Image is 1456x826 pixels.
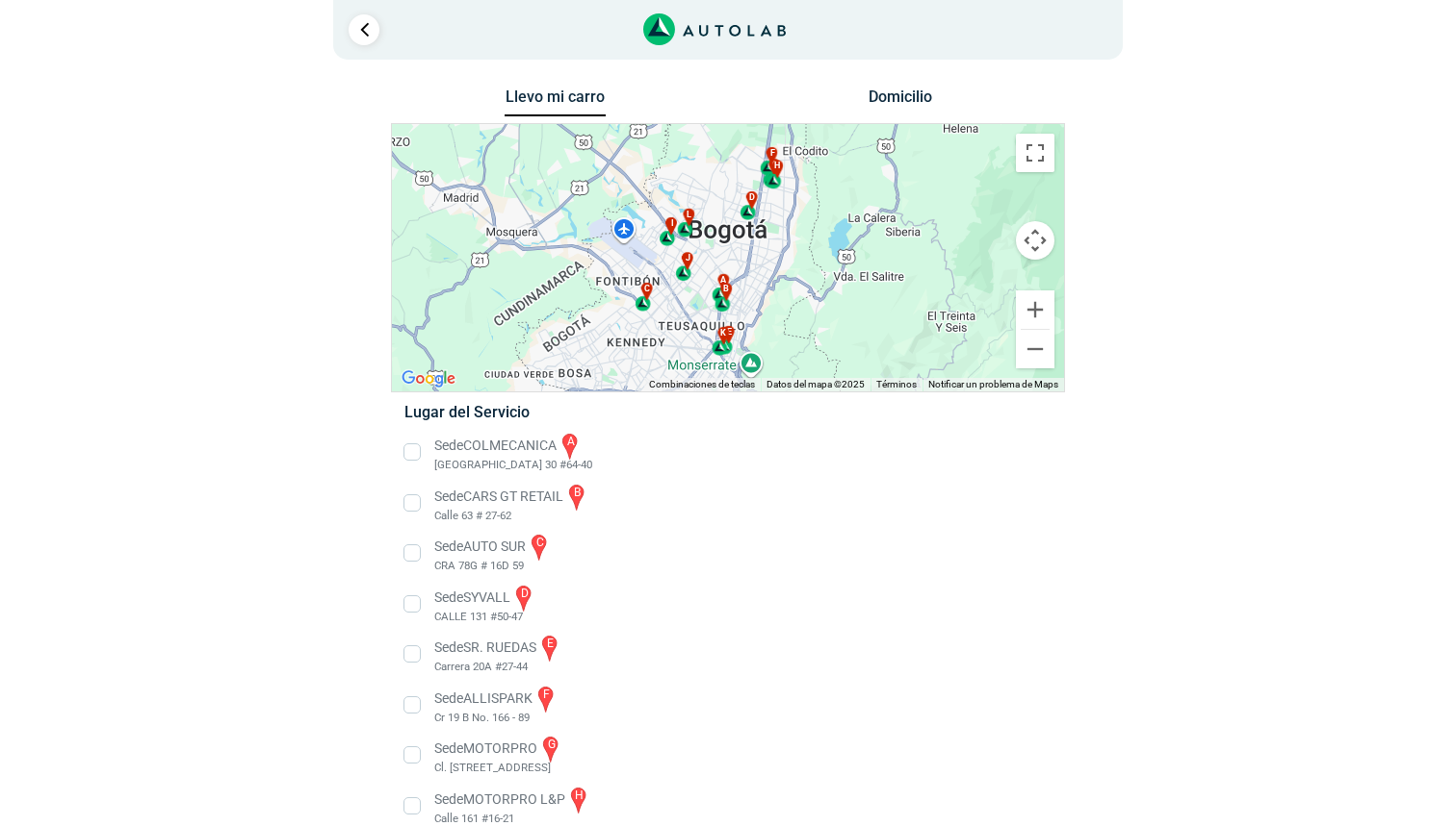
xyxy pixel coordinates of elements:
[397,366,460,391] a: Abre esta zona en Google Maps (se abre en una nueva ventana)
[770,147,775,161] span: f
[772,159,778,172] span: g
[774,160,780,173] span: h
[928,379,1058,389] a: Notificar un problema de Maps
[720,274,726,288] span: a
[1016,290,1054,329] button: Ampliar
[1016,221,1054,260] button: Controles de visualización del mapa
[397,366,460,391] img: Google
[876,379,917,389] a: Términos (se abre en una nueva pestaña)
[749,191,755,205] span: d
[850,88,951,115] button: Domicilio
[720,327,726,340] span: k
[767,379,865,389] span: Datos del mapa ©2025
[404,403,1051,421] h5: Lugar del Servicio
[1016,134,1054,172] button: Cambiar a la vista en pantalla completa
[723,283,729,296] span: b
[649,378,755,391] button: Combinaciones de teclas
[687,209,691,222] span: l
[505,88,606,117] button: Llevo mi carro
[349,14,379,45] a: Ir al paso anterior
[643,19,787,38] a: Link al sitio de autolab
[727,326,732,339] span: e
[671,217,674,231] span: i
[686,252,690,265] span: j
[644,283,650,296] span: c
[1016,330,1054,368] button: Reducir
